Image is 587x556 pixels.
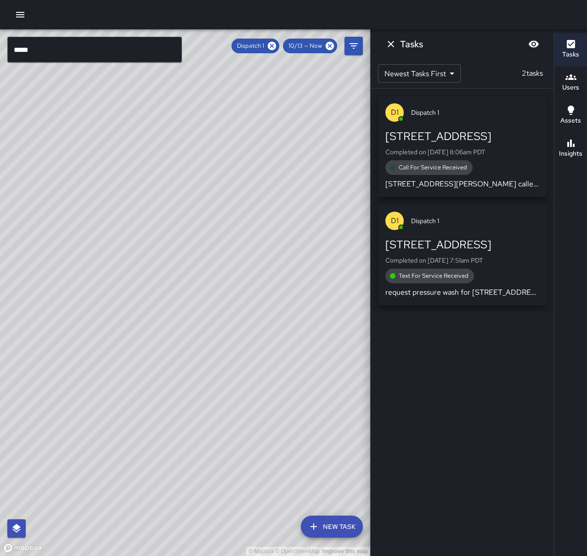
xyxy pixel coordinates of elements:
p: Completed on [DATE] 8:06am PDT [385,147,539,157]
button: Assets [554,99,587,132]
div: Newest Tasks First [378,64,461,83]
button: D1Dispatch 1[STREET_ADDRESS]Completed on [DATE] 8:06am PDTCall For Service Received[STREET_ADDRES... [378,96,547,197]
span: Dispatch 1 [411,216,539,225]
button: Tasks [554,33,587,66]
div: Dispatch 1 [231,39,279,53]
button: Users [554,66,587,99]
button: D1Dispatch 1[STREET_ADDRESS]Completed on [DATE] 7:51am PDTText For Service Receivedrequest pressu... [378,204,547,305]
p: request pressure wash for [STREET_ADDRESS]. [385,287,539,298]
button: Dismiss [382,35,400,53]
span: Text For Service Received [393,271,474,281]
h6: Users [562,83,579,93]
span: Call For Service Received [393,163,473,172]
button: Insights [554,132,587,165]
p: Completed on [DATE] 7:51am PDT [385,256,539,265]
div: [STREET_ADDRESS] [385,129,539,144]
span: 10/13 — Now [283,41,327,51]
p: [STREET_ADDRESS][PERSON_NAME] called requesting assistance on an individual sleeping at the door ... [385,179,539,190]
span: Dispatch 1 [411,108,539,117]
h6: Tasks [562,50,579,60]
p: D1 [391,215,399,226]
div: [STREET_ADDRESS] [385,237,539,252]
h6: Insights [559,149,582,159]
button: New Task [301,516,363,538]
button: Blur [525,35,543,53]
span: Dispatch 1 [231,41,270,51]
h6: Tasks [400,37,423,51]
h6: Assets [560,116,581,126]
button: Filters [344,37,363,55]
p: 2 tasks [518,68,547,79]
p: D1 [391,107,399,118]
div: 10/13 — Now [283,39,337,53]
